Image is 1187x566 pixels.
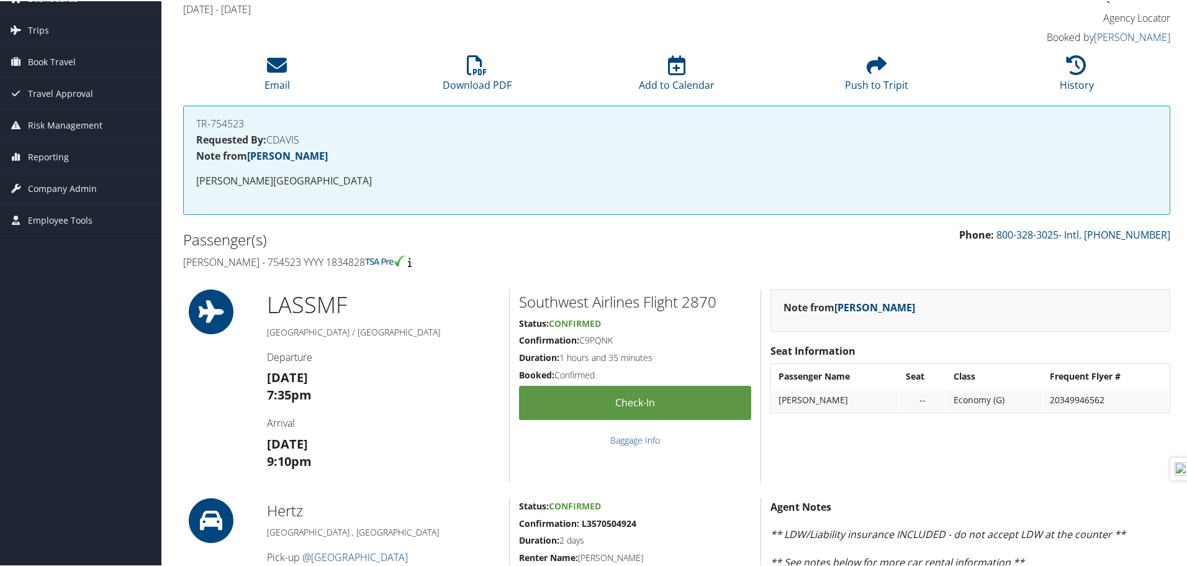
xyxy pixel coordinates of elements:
h4: Agency Locator [937,10,1170,24]
a: [PERSON_NAME] [247,148,328,162]
h2: Southwest Airlines Flight 2870 [519,290,751,311]
h4: CDAVIS [196,134,1157,144]
p: [PERSON_NAME][GEOGRAPHIC_DATA] [196,172,1157,188]
a: Email [264,61,290,91]
a: [GEOGRAPHIC_DATA] [311,549,408,563]
span: Trips [28,14,49,45]
h4: [DATE] - [DATE] [183,1,919,15]
h4: Pick-up @ [267,549,500,563]
h5: Confirmed [519,368,751,380]
th: Class [947,364,1042,386]
h5: 2 days [519,533,751,545]
span: Employee Tools [28,204,93,235]
span: Confirmed [549,316,601,328]
img: tsa-precheck.png [365,254,405,265]
h2: Passenger(s) [183,228,667,249]
span: Book Travel [28,45,76,76]
span: Confirmed [549,499,601,511]
strong: Note from [783,299,915,313]
em: ** LDW/Liability insurance INCLUDED - do not accept LDW at the counter ** [770,526,1126,540]
a: [PERSON_NAME] [834,299,915,313]
td: 20349946562 [1044,388,1168,410]
a: [PERSON_NAME] [1094,29,1170,43]
h2: Hertz [267,499,500,520]
h4: TR-754523 [196,117,1157,127]
strong: Duration: [519,533,559,545]
h4: Departure [267,349,500,363]
strong: Renter Name: [519,550,578,562]
th: Seat [900,364,946,386]
h1: LAS SMF [267,288,500,319]
th: Frequent Flyer # [1044,364,1168,386]
h5: [GEOGRAPHIC_DATA] , [GEOGRAPHIC_DATA] [267,525,500,537]
td: Economy (G) [947,388,1042,410]
strong: [DATE] [267,434,308,451]
strong: Seat Information [770,343,855,357]
strong: Booked: [519,368,554,380]
h4: Booked by [937,29,1170,43]
td: [PERSON_NAME] [772,388,898,410]
a: Push to Tripit [845,61,908,91]
h5: [GEOGRAPHIC_DATA] / [GEOGRAPHIC_DATA] [267,325,500,337]
a: 800-328-3025- Intl. [PHONE_NUMBER] [996,227,1170,240]
strong: 9:10pm [267,452,312,468]
a: History [1060,61,1094,91]
span: Risk Management [28,109,102,140]
h5: C9PQNK [519,333,751,345]
strong: Status: [519,499,549,511]
th: Passenger Name [772,364,898,386]
strong: [DATE] [267,368,308,385]
a: Check-in [519,385,751,419]
span: Company Admin [28,172,97,203]
h5: [PERSON_NAME] [519,550,751,563]
a: Add to Calendar [639,61,715,91]
a: Download PDF [443,61,512,91]
strong: Note from [196,148,328,162]
h4: [PERSON_NAME] - 754523 YYYY 1834828 [183,254,667,268]
h5: 1 hours and 35 minutes [519,350,751,363]
span: Reporting [28,140,69,171]
h4: Arrival [267,415,500,429]
strong: Confirmation: [519,333,579,345]
strong: Status: [519,316,549,328]
span: Travel Approval [28,77,93,108]
strong: 7:35pm [267,385,312,402]
a: Baggage Info [610,433,660,445]
div: -- [906,393,940,404]
strong: Confirmation: L3570504924 [519,516,636,528]
strong: Agent Notes [770,499,831,513]
strong: Phone: [959,227,994,240]
strong: Requested By: [196,132,266,145]
strong: Duration: [519,350,559,362]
